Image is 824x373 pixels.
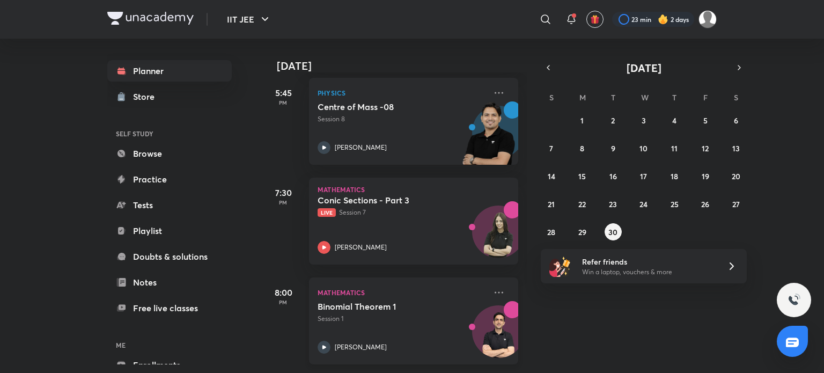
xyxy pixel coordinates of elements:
[580,143,584,153] abbr: September 8, 2025
[639,143,648,153] abbr: September 10, 2025
[277,60,529,72] h4: [DATE]
[586,11,604,28] button: avatar
[318,208,486,217] p: Session 7
[605,167,622,185] button: September 16, 2025
[543,223,560,240] button: September 28, 2025
[318,208,336,217] span: Live
[262,99,305,106] p: PM
[107,12,194,27] a: Company Logo
[573,223,591,240] button: September 29, 2025
[635,195,652,213] button: September 24, 2025
[582,267,714,277] p: Win a laptop, vouchers & more
[262,186,305,199] h5: 7:30
[727,167,745,185] button: September 20, 2025
[262,86,305,99] h5: 5:45
[335,243,387,252] p: [PERSON_NAME]
[549,92,554,103] abbr: Sunday
[262,299,305,305] p: PM
[732,171,740,181] abbr: September 20, 2025
[635,167,652,185] button: September 17, 2025
[605,195,622,213] button: September 23, 2025
[107,60,232,82] a: Planner
[573,195,591,213] button: September 22, 2025
[318,314,486,324] p: Session 1
[318,101,451,112] h5: Centre of Mass -08
[732,143,740,153] abbr: September 13, 2025
[107,143,232,164] a: Browse
[107,272,232,293] a: Notes
[573,167,591,185] button: September 15, 2025
[573,140,591,157] button: September 8, 2025
[548,199,555,209] abbr: September 21, 2025
[671,171,678,181] abbr: September 18, 2025
[702,171,709,181] abbr: September 19, 2025
[459,101,518,175] img: unacademy
[698,10,717,28] img: Ritam Pramanik
[262,286,305,299] h5: 8:00
[107,246,232,267] a: Doubts & solutions
[608,227,617,237] abbr: September 30, 2025
[335,342,387,352] p: [PERSON_NAME]
[262,199,305,206] p: PM
[701,199,709,209] abbr: September 26, 2025
[220,9,278,30] button: IIT JEE
[697,167,714,185] button: September 19, 2025
[703,92,708,103] abbr: Friday
[727,140,745,157] button: September 13, 2025
[703,115,708,126] abbr: September 5, 2025
[133,90,161,103] div: Store
[697,112,714,129] button: September 5, 2025
[605,112,622,129] button: September 2, 2025
[611,115,615,126] abbr: September 2, 2025
[335,143,387,152] p: [PERSON_NAME]
[605,140,622,157] button: September 9, 2025
[579,92,586,103] abbr: Monday
[609,171,617,181] abbr: September 16, 2025
[640,171,647,181] abbr: September 17, 2025
[642,115,646,126] abbr: September 3, 2025
[107,336,232,354] h6: ME
[672,115,676,126] abbr: September 4, 2025
[547,227,555,237] abbr: September 28, 2025
[734,92,738,103] abbr: Saturday
[727,112,745,129] button: September 6, 2025
[548,171,555,181] abbr: September 14, 2025
[473,311,524,363] img: Avatar
[543,140,560,157] button: September 7, 2025
[578,199,586,209] abbr: September 22, 2025
[666,140,683,157] button: September 11, 2025
[582,256,714,267] h6: Refer friends
[666,112,683,129] button: September 4, 2025
[734,115,738,126] abbr: September 6, 2025
[697,195,714,213] button: September 26, 2025
[549,255,571,277] img: referral
[639,199,648,209] abbr: September 24, 2025
[658,14,668,25] img: streak
[556,60,732,75] button: [DATE]
[473,211,524,263] img: Avatar
[580,115,584,126] abbr: September 1, 2025
[609,199,617,209] abbr: September 23, 2025
[318,114,486,124] p: Session 8
[590,14,600,24] img: avatar
[611,92,615,103] abbr: Tuesday
[611,143,615,153] abbr: September 9, 2025
[318,286,486,299] p: Mathematics
[697,140,714,157] button: September 12, 2025
[671,199,679,209] abbr: September 25, 2025
[732,199,740,209] abbr: September 27, 2025
[543,195,560,213] button: September 21, 2025
[671,143,678,153] abbr: September 11, 2025
[666,195,683,213] button: September 25, 2025
[666,167,683,185] button: September 18, 2025
[107,125,232,143] h6: SELF STUDY
[635,140,652,157] button: September 10, 2025
[107,86,232,107] a: Store
[573,112,591,129] button: September 1, 2025
[107,220,232,242] a: Playlist
[107,194,232,216] a: Tests
[627,61,661,75] span: [DATE]
[605,223,622,240] button: September 30, 2025
[318,195,451,206] h5: Conic Sections - Part 3
[641,92,649,103] abbr: Wednesday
